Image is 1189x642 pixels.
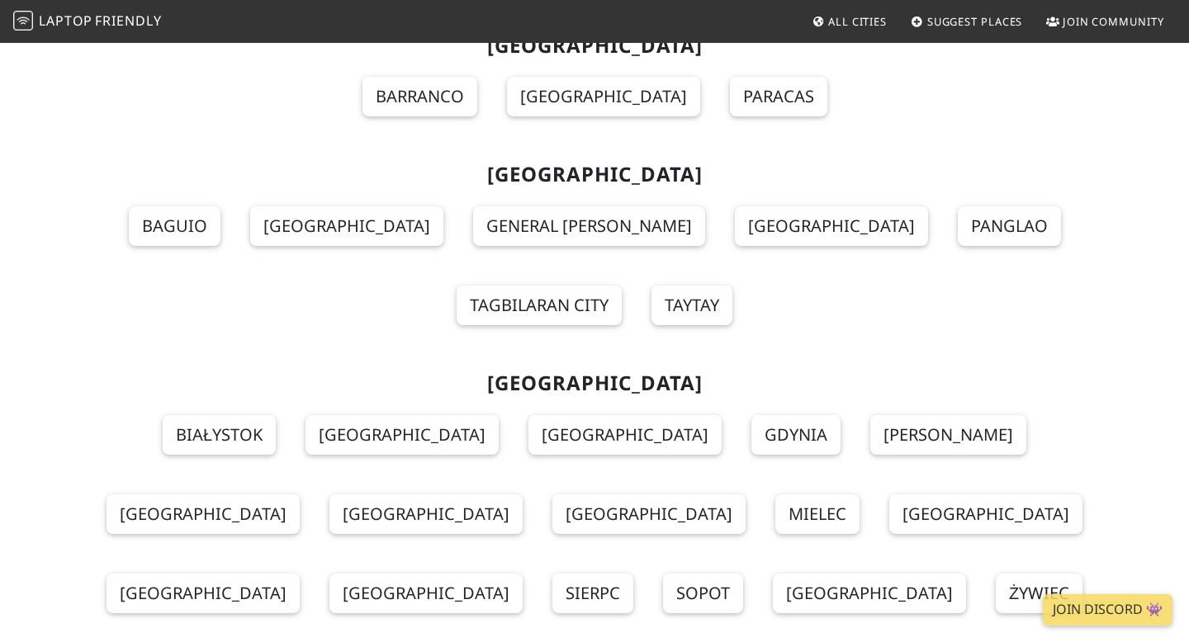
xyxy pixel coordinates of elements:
h2: [GEOGRAPHIC_DATA] [59,371,1130,395]
a: Barranco [362,77,477,116]
a: [GEOGRAPHIC_DATA] [889,494,1082,534]
a: Paracas [730,77,827,116]
a: [GEOGRAPHIC_DATA] [528,415,722,455]
a: Gdynia [751,415,841,455]
span: Friendly [95,12,161,30]
span: All Cities [828,14,887,29]
a: All Cities [805,7,893,36]
h2: [GEOGRAPHIC_DATA] [59,34,1130,58]
a: Białystok [163,415,276,455]
a: Join Community [1040,7,1171,36]
img: LaptopFriendly [13,11,33,31]
a: [GEOGRAPHIC_DATA] [735,206,928,246]
a: [PERSON_NAME] [870,415,1026,455]
a: Panglao [958,206,1061,246]
a: Baguio [129,206,220,246]
a: Taytay [651,286,732,325]
a: [GEOGRAPHIC_DATA] [773,574,966,613]
a: [GEOGRAPHIC_DATA] [107,574,300,613]
a: General [PERSON_NAME] [473,206,705,246]
a: [GEOGRAPHIC_DATA] [306,415,499,455]
h2: [GEOGRAPHIC_DATA] [59,163,1130,186]
span: Join Community [1063,14,1164,29]
a: [GEOGRAPHIC_DATA] [329,494,523,534]
a: Sierpc [552,574,633,613]
a: Tagbilaran City [457,286,622,325]
a: [GEOGRAPHIC_DATA] [507,77,700,116]
a: [GEOGRAPHIC_DATA] [552,494,746,534]
span: Laptop [39,12,92,30]
a: LaptopFriendly LaptopFriendly [13,7,162,36]
a: Sopot [663,574,743,613]
a: Mielec [775,494,860,534]
a: [GEOGRAPHIC_DATA] [107,494,300,534]
a: [GEOGRAPHIC_DATA] [329,574,523,613]
span: Suggest Places [927,14,1023,29]
a: [GEOGRAPHIC_DATA] [250,206,443,246]
a: Suggest Places [904,7,1030,36]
